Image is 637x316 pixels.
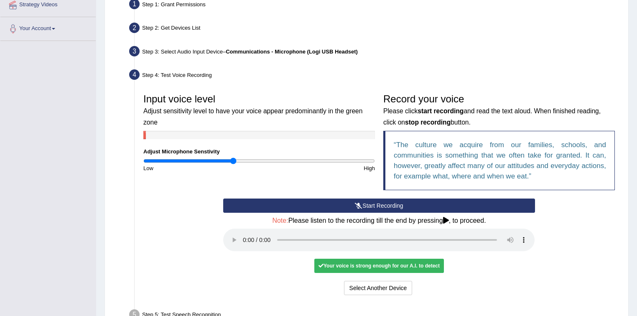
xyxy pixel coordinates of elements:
[383,94,615,127] h3: Record your voice
[125,67,624,85] div: Step 4: Test Voice Recording
[125,20,624,38] div: Step 2: Get Devices List
[405,119,451,126] b: stop recording
[143,148,220,155] label: Adjust Microphone Senstivity
[143,107,362,125] small: Adjust sensitivity level to have your voice appear predominantly in the green zone
[226,48,358,55] b: Communications - Microphone (Logi USB Headset)
[143,94,375,127] h3: Input voice level
[223,48,358,55] span: –
[394,141,606,180] q: The culture we acquire from our families, schools, and communities is something that we often tak...
[314,259,444,273] div: Your voice is strong enough for our A.I. to detect
[418,107,464,115] b: start recording
[139,164,259,172] div: Low
[125,43,624,62] div: Step 3: Select Audio Input Device
[383,107,601,125] small: Please click and read the text aloud. When finished reading, click on button.
[272,217,288,224] span: Note:
[223,199,535,213] button: Start Recording
[223,217,535,224] h4: Please listen to the recording till the end by pressing , to proceed.
[0,17,96,38] a: Your Account
[344,281,413,295] button: Select Another Device
[259,164,379,172] div: High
